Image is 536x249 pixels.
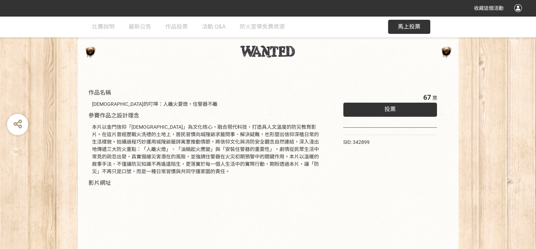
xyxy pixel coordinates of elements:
span: 比賽說明 [92,23,115,30]
a: 比賽說明 [92,16,115,37]
span: 影片網址 [88,180,111,186]
span: 票 [432,95,437,101]
span: 防火宣導免費資源 [240,23,285,30]
a: 作品投票 [165,16,188,37]
button: 馬上投票 [388,20,430,34]
span: 67 [423,93,431,102]
span: 作品名稱 [88,89,111,96]
span: 活動 Q&A [202,23,226,30]
span: 投票 [384,106,396,113]
span: SID: 342899 [343,139,370,145]
a: 最新公告 [129,16,151,37]
div: 本片以金門信仰「[DEMOGRAPHIC_DATA]」為文化核心，融合現代科技，打造具人文溫度的防災教育影片。在這片曾經歷戰火洗禮的土地上，居民習慣向城隍爺求籤問事、解決疑難，也形塑出信仰深植日... [92,123,322,175]
span: 作品投票 [165,23,188,30]
a: 活動 Q&A [202,16,226,37]
span: 最新公告 [129,23,151,30]
span: 參賽作品之設計理念 [88,112,139,119]
a: 防火宣導免費資源 [240,16,285,37]
div: [DEMOGRAPHIC_DATA]的叮嚀：人離火要熄，住警器不離 [92,101,322,108]
span: 馬上投票 [398,23,420,30]
span: 收藏這個活動 [474,5,504,11]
